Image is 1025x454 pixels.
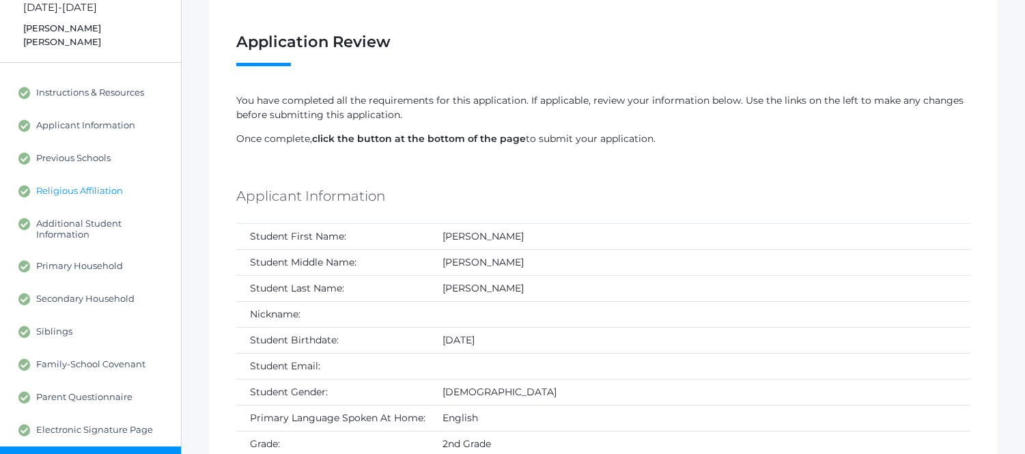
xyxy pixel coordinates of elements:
div: [PERSON_NAME] [PERSON_NAME] [23,22,181,48]
span: Secondary Household [36,293,135,305]
td: Student Birthdate: [236,327,429,353]
span: Additional Student Information [36,218,167,240]
p: Once complete, to submit your application. [236,132,970,146]
td: [PERSON_NAME] [429,275,970,301]
td: [PERSON_NAME] [429,249,970,275]
td: Student Email: [236,353,429,379]
td: Primary Language Spoken At Home: [236,405,429,431]
td: Nickname: [236,301,429,327]
td: Student Gender: [236,379,429,405]
span: Siblings [36,326,72,338]
span: Family-School Covenant [36,358,145,371]
strong: click the button at the bottom of the page [312,132,526,145]
td: [PERSON_NAME] [429,224,970,250]
td: English [429,405,970,431]
span: Previous Schools [36,152,111,165]
span: Parent Questionnaire [36,391,132,403]
h5: Applicant Information [236,184,385,208]
span: Instructions & Resources [36,87,144,99]
td: Student Middle Name: [236,249,429,275]
span: Primary Household [36,260,123,272]
td: [DATE] [429,327,970,353]
span: Religious Affiliation [36,185,123,197]
td: Student Last Name: [236,275,429,301]
span: Electronic Signature Page [36,424,153,436]
h1: Application Review [236,33,970,66]
td: Student First Name: [236,224,429,250]
td: [DEMOGRAPHIC_DATA] [429,379,970,405]
p: You have completed all the requirements for this application. If applicable, review your informat... [236,94,970,122]
span: Applicant Information [36,119,135,132]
